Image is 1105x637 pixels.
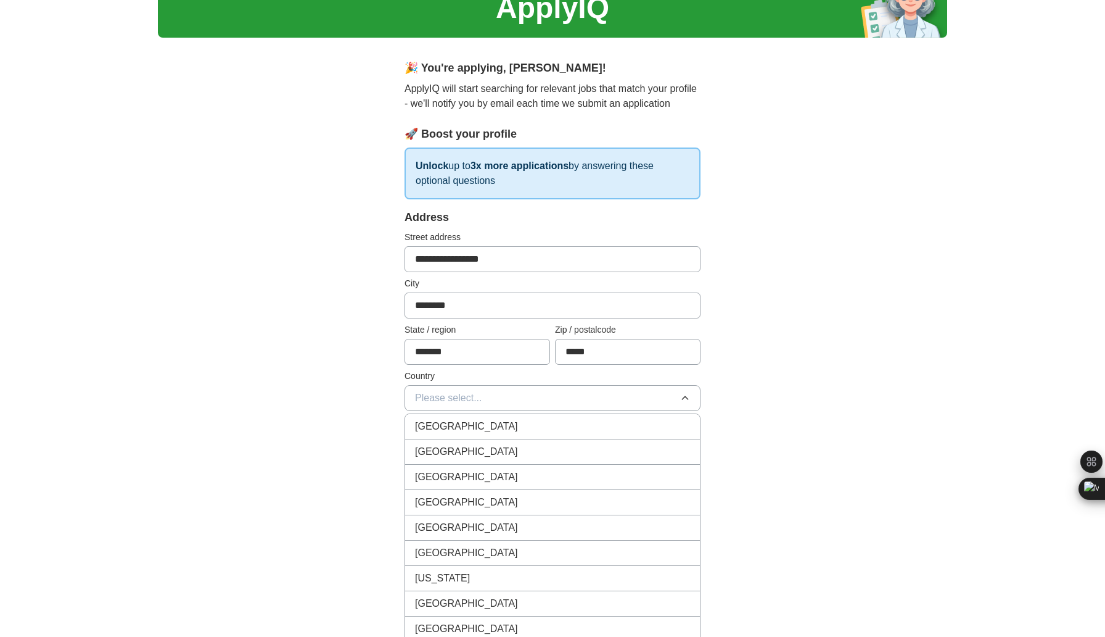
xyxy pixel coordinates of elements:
[415,596,518,611] span: [GEOGRAPHIC_DATA]
[415,391,482,406] span: Please select...
[555,323,700,336] label: Zip / postalcode
[415,419,518,434] span: [GEOGRAPHIC_DATA]
[405,81,700,111] p: ApplyIQ will start searching for relevant jobs that match your profile - we'll notify you by emai...
[405,126,700,143] div: 🚀 Boost your profile
[415,571,470,586] span: [US_STATE]
[416,160,448,171] strong: Unlock
[470,160,569,171] strong: 3x more applications
[415,495,518,510] span: [GEOGRAPHIC_DATA]
[405,277,700,290] label: City
[405,385,700,411] button: Please select...
[405,370,700,383] label: Country
[405,209,700,226] div: Address
[415,444,518,459] span: [GEOGRAPHIC_DATA]
[415,470,518,485] span: [GEOGRAPHIC_DATA]
[405,148,700,199] p: up to by answering these optional questions
[405,323,550,336] label: State / region
[405,60,700,77] div: 🎉 You're applying , [PERSON_NAME] !
[415,520,518,535] span: [GEOGRAPHIC_DATA]
[405,231,700,244] label: Street address
[415,622,518,636] span: [GEOGRAPHIC_DATA]
[415,546,518,560] span: [GEOGRAPHIC_DATA]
